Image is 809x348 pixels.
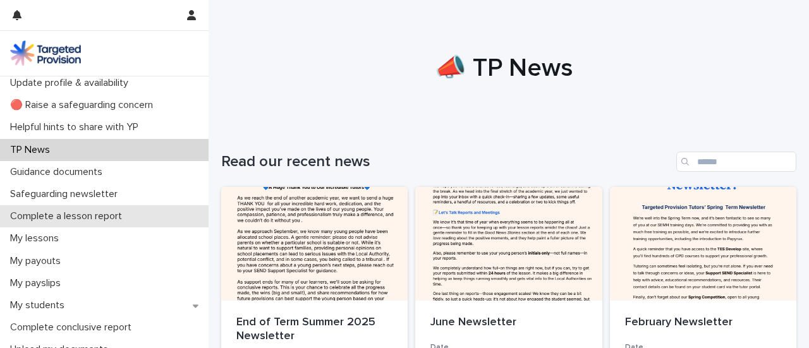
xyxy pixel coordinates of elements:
p: TP News [5,144,60,156]
p: My payslips [5,277,71,289]
p: Complete conclusive report [5,321,142,333]
p: My students [5,299,75,311]
p: June Newsletter [430,316,587,330]
p: My lessons [5,232,69,244]
p: February Newsletter [625,316,781,330]
p: 🔴 Raise a safeguarding concern [5,99,163,111]
p: My payouts [5,255,71,267]
h1: 📣 TP News [221,53,787,83]
p: Guidance documents [5,166,113,178]
p: Safeguarding newsletter [5,188,128,200]
input: Search [676,152,796,172]
img: M5nRWzHhSzIhMunXDL62 [10,40,81,66]
p: Update profile & availability [5,77,138,89]
p: Complete a lesson report [5,210,132,222]
p: Helpful hints to share with YP [5,121,149,133]
p: End of Term Summer 2025 Newsletter [236,316,392,343]
h1: Read our recent news [221,153,671,171]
